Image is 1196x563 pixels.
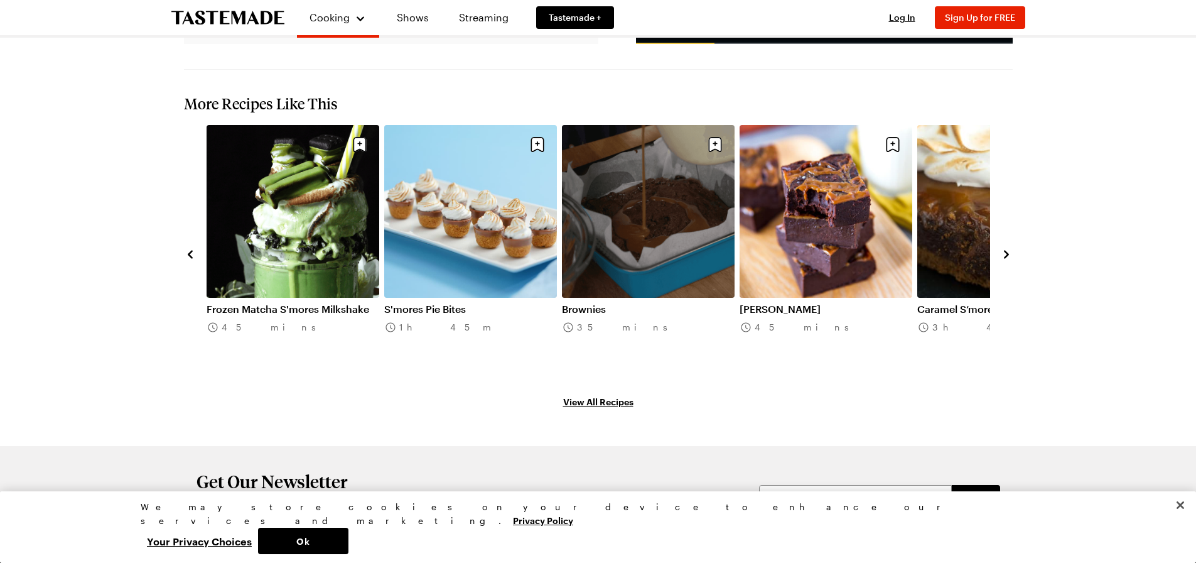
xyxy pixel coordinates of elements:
[1000,246,1013,261] button: navigate to next item
[171,11,284,25] a: To Tastemade Home Page
[881,133,905,156] button: Save recipe
[348,133,372,156] button: Save recipe
[536,6,614,29] a: Tastemade +
[703,133,727,156] button: Save recipe
[141,528,258,554] button: Your Privacy Choices
[310,5,367,30] button: Cooking
[945,12,1015,23] span: Sign Up for FREE
[1166,491,1194,519] button: Close
[310,11,350,23] span: Cooking
[952,485,1000,513] button: Sign Up
[935,6,1025,29] button: Sign Up for FREE
[525,133,549,156] button: Save recipe
[759,485,952,513] input: Email
[740,303,912,315] a: [PERSON_NAME]
[184,95,1013,112] h2: More Recipes Like This
[384,303,557,315] a: S'mores Pie Bites
[207,125,384,382] div: 2 / 8
[889,12,915,23] span: Log In
[141,500,1045,528] div: We may store cookies on your device to enhance our services and marketing.
[141,500,1045,554] div: Privacy
[197,471,542,491] h2: Get Our Newsletter
[877,11,927,24] button: Log In
[562,125,740,382] div: 4 / 8
[917,125,1095,382] div: 6 / 8
[384,125,562,382] div: 3 / 8
[513,514,573,526] a: More information about your privacy, opens in a new tab
[207,303,379,315] a: Frozen Matcha S'mores Milkshake
[917,303,1090,315] a: Caramel S’mores Brownies
[549,11,601,24] span: Tastemade +
[562,303,735,315] a: Brownies
[184,246,197,261] button: navigate to previous item
[258,528,348,554] button: Ok
[740,125,917,382] div: 5 / 8
[184,395,1013,408] a: View All Recipes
